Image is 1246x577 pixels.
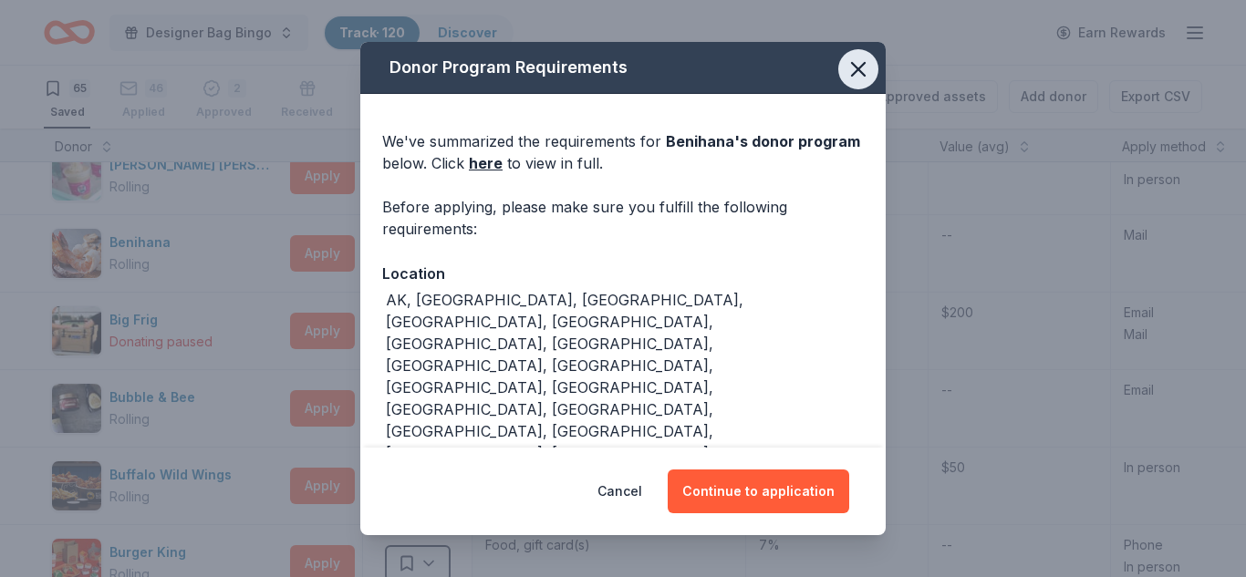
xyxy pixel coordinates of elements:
a: here [469,152,503,174]
div: Donor Program Requirements [360,42,886,94]
button: Continue to application [668,469,849,513]
button: Cancel [597,469,642,513]
div: We've summarized the requirements for below. Click to view in full. [382,130,864,174]
span: Benihana 's donor program [666,132,860,150]
div: Location [382,262,864,285]
div: AK, [GEOGRAPHIC_DATA], [GEOGRAPHIC_DATA], [GEOGRAPHIC_DATA], [GEOGRAPHIC_DATA], [GEOGRAPHIC_DATA]... [386,289,864,551]
div: Before applying, please make sure you fulfill the following requirements: [382,196,864,240]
